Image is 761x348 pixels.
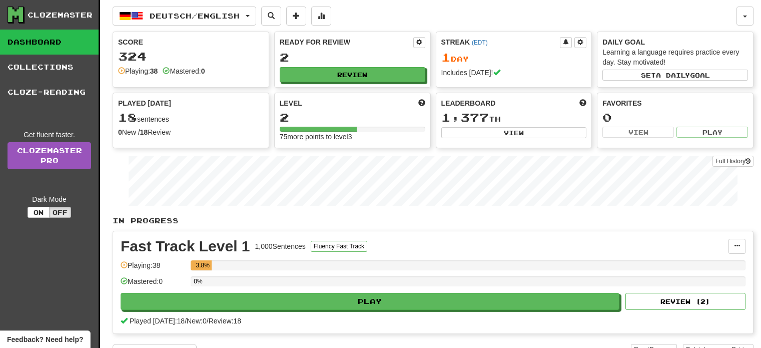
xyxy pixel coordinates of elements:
[311,7,331,26] button: More stats
[194,260,212,270] div: 3.8%
[311,241,367,252] button: Fluency Fast Track
[121,260,186,277] div: Playing: 38
[118,50,264,63] div: 324
[441,50,451,64] span: 1
[121,293,619,310] button: Play
[118,98,171,108] span: Played [DATE]
[602,70,748,81] button: Seta dailygoal
[209,317,241,325] span: Review: 18
[712,156,753,167] button: Full History
[49,207,71,218] button: Off
[280,98,302,108] span: Level
[187,317,207,325] span: New: 0
[625,293,745,310] button: Review (2)
[201,67,205,75] strong: 0
[286,7,306,26] button: Add sentence to collection
[418,98,425,108] span: Score more points to level up
[113,216,753,226] p: In Progress
[441,68,587,78] div: Includes [DATE]!
[28,10,93,20] div: Clozemaster
[602,111,748,124] div: 0
[150,67,158,75] strong: 38
[8,194,91,204] div: Dark Mode
[118,66,158,76] div: Playing:
[7,334,83,344] span: Open feedback widget
[118,127,264,137] div: New / Review
[441,51,587,64] div: Day
[602,47,748,67] div: Learning a language requires practice every day. Stay motivated!
[121,239,250,254] div: Fast Track Level 1
[118,111,264,124] div: sentences
[118,37,264,47] div: Score
[255,241,306,251] div: 1,000 Sentences
[8,142,91,169] a: ClozemasterPro
[121,276,186,293] div: Mastered: 0
[261,7,281,26] button: Search sentences
[602,98,748,108] div: Favorites
[130,317,185,325] span: Played [DATE]: 18
[280,67,425,82] button: Review
[280,37,413,47] div: Ready for Review
[118,110,137,124] span: 18
[280,111,425,124] div: 2
[150,12,240,20] span: Deutsch / English
[185,317,187,325] span: /
[113,7,256,26] button: Deutsch/English
[602,37,748,47] div: Daily Goal
[656,72,690,79] span: a daily
[441,111,587,124] div: th
[602,127,674,138] button: View
[441,37,560,47] div: Streak
[207,317,209,325] span: /
[140,128,148,136] strong: 18
[163,66,205,76] div: Mastered:
[8,130,91,140] div: Get fluent faster.
[472,39,488,46] a: (EDT)
[280,132,425,142] div: 75 more points to level 3
[676,127,748,138] button: Play
[441,110,489,124] span: 1,377
[441,127,587,138] button: View
[280,51,425,64] div: 2
[118,128,122,136] strong: 0
[441,98,496,108] span: Leaderboard
[28,207,50,218] button: On
[579,98,586,108] span: This week in points, UTC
